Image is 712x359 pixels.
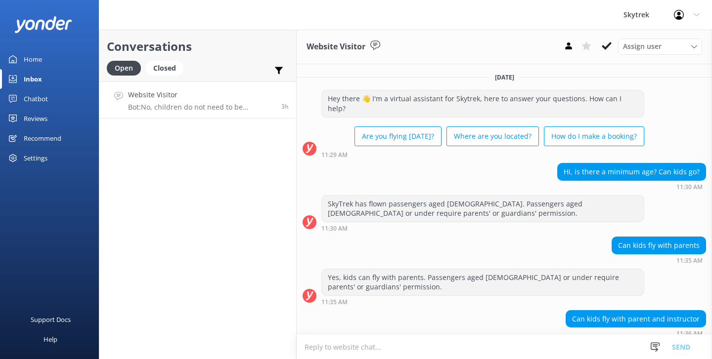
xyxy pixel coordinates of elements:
[321,299,348,305] strong: 11:35 AM
[128,103,274,112] p: Bot: No, children do not need to be accompanied by an adult for both hang gliding and paragliding...
[107,62,146,73] a: Open
[321,226,348,232] strong: 11:30 AM
[24,69,42,89] div: Inbox
[146,62,188,73] a: Closed
[31,310,71,329] div: Support Docs
[24,148,47,168] div: Settings
[321,151,644,158] div: 11:29am 18-Aug-2025 (UTC +12:00) Pacific/Auckland
[566,330,706,337] div: 11:36am 18-Aug-2025 (UTC +12:00) Pacific/Auckland
[24,128,61,148] div: Recommend
[558,163,706,180] div: Hi, is there a minimum age? Can kids go?
[146,61,183,76] div: Closed
[676,184,703,190] strong: 11:30 AM
[623,41,662,52] span: Assign user
[544,126,644,146] button: How do I make a booking?
[128,89,274,100] h4: Website Visitor
[566,311,706,327] div: Can kids fly with parent and instructor
[489,73,520,81] span: [DATE]
[612,237,706,254] div: Can kids fly with parents
[355,126,442,146] button: Are you flying [DATE]?
[322,90,644,117] div: Hey there 👋 I'm a virtual assistant for Skytrek, here to answer your questions. How can I help?
[676,331,703,337] strong: 11:36 AM
[44,329,57,349] div: Help
[322,196,644,222] div: SkyTrek has flown passengers aged [DEMOGRAPHIC_DATA]. Passengers aged [DEMOGRAPHIC_DATA] or under...
[107,61,141,76] div: Open
[281,102,289,111] span: 11:43am 18-Aug-2025 (UTC +12:00) Pacific/Auckland
[676,258,703,264] strong: 11:35 AM
[557,183,706,190] div: 11:30am 18-Aug-2025 (UTC +12:00) Pacific/Auckland
[307,40,365,53] h3: Website Visitor
[24,109,47,128] div: Reviews
[321,152,348,158] strong: 11:29 AM
[15,16,72,33] img: yonder-white-logo.png
[107,37,289,56] h2: Conversations
[618,39,702,54] div: Assign User
[321,298,644,305] div: 11:35am 18-Aug-2025 (UTC +12:00) Pacific/Auckland
[612,257,706,264] div: 11:35am 18-Aug-2025 (UTC +12:00) Pacific/Auckland
[24,89,48,109] div: Chatbot
[322,269,644,295] div: Yes, kids can fly with parents. Passengers aged [DEMOGRAPHIC_DATA] or under require parents' or g...
[99,81,296,119] a: Website VisitorBot:No, children do not need to be accompanied by an adult for both hang gliding a...
[24,49,42,69] div: Home
[321,225,644,232] div: 11:30am 18-Aug-2025 (UTC +12:00) Pacific/Auckland
[446,126,539,146] button: Where are you located?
